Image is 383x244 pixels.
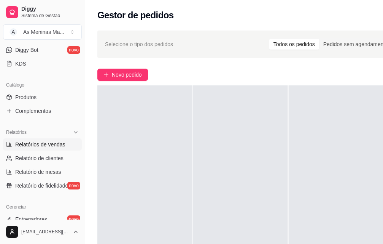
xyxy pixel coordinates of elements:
a: DiggySistema de Gestão [3,3,82,21]
span: Complementos [15,107,51,115]
a: Entregadoresnovo [3,213,82,225]
div: Gerenciar [3,201,82,213]
a: Diggy Botnovo [3,44,82,56]
button: Novo pedido [97,69,148,81]
a: Produtos [3,91,82,103]
a: Relatório de fidelidadenovo [3,180,82,192]
div: As Meninas Ma ... [23,28,64,36]
span: Relatório de clientes [15,154,64,162]
span: Diggy Bot [15,46,38,54]
span: Produtos [15,93,37,101]
span: Selecione o tipo dos pedidos [105,40,173,48]
div: Catálogo [3,79,82,91]
div: Todos os pedidos [269,39,319,50]
span: Novo pedido [112,71,142,79]
a: KDS [3,58,82,70]
a: Relatório de clientes [3,152,82,164]
span: Relatório de fidelidade [15,182,68,189]
button: Select a team [3,24,82,40]
span: [EMAIL_ADDRESS][DOMAIN_NAME] [21,229,70,235]
span: Relatórios [6,129,27,135]
span: plus [103,72,109,77]
button: [EMAIL_ADDRESS][DOMAIN_NAME] [3,223,82,241]
span: Sistema de Gestão [21,13,79,19]
span: Relatórios de vendas [15,141,65,148]
span: Entregadores [15,215,47,223]
span: A [10,28,17,36]
h2: Gestor de pedidos [97,9,174,21]
a: Relatório de mesas [3,166,82,178]
a: Relatórios de vendas [3,138,82,151]
span: KDS [15,60,26,67]
a: Complementos [3,105,82,117]
span: Diggy [21,6,79,13]
span: Relatório de mesas [15,168,61,176]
